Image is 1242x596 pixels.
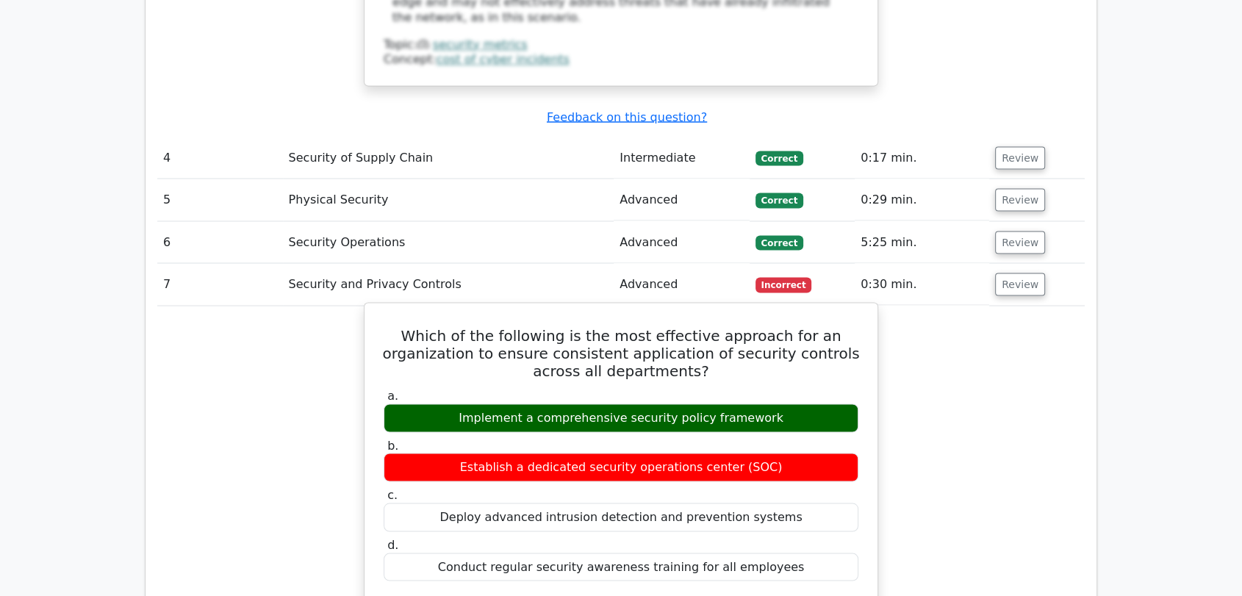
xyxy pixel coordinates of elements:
td: 4 [157,137,283,179]
div: Conduct regular security awareness training for all employees [384,553,858,581]
div: Topic: [384,37,858,53]
td: Advanced [614,263,749,305]
span: Correct [755,193,803,207]
button: Review [995,231,1045,254]
span: Correct [755,151,803,165]
td: 0:17 min. [855,137,989,179]
td: Security and Privacy Controls [283,263,614,305]
td: 7 [157,263,283,305]
td: Advanced [614,179,749,220]
span: Correct [755,235,803,250]
h5: Which of the following is the most effective approach for an organization to ensure consistent ap... [382,326,860,379]
div: Implement a comprehensive security policy framework [384,403,858,432]
span: a. [387,388,398,402]
span: b. [387,438,398,452]
span: d. [387,537,398,551]
button: Review [995,146,1045,169]
button: Review [995,273,1045,295]
td: Security Operations [283,221,614,263]
td: Advanced [614,221,749,263]
div: Deploy advanced intrusion detection and prevention systems [384,503,858,531]
td: 6 [157,221,283,263]
div: Establish a dedicated security operations center (SOC) [384,453,858,481]
a: security metrics [433,37,528,51]
td: 0:29 min. [855,179,989,220]
td: 5 [157,179,283,220]
span: c. [387,487,398,501]
div: Concept: [384,52,858,68]
a: cost of cyber incidents [437,52,570,66]
td: Physical Security [283,179,614,220]
td: Intermediate [614,137,749,179]
span: Incorrect [755,277,812,292]
td: 5:25 min. [855,221,989,263]
button: Review [995,188,1045,211]
td: Security of Supply Chain [283,137,614,179]
td: 0:30 min. [855,263,989,305]
a: Feedback on this question? [547,109,707,123]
